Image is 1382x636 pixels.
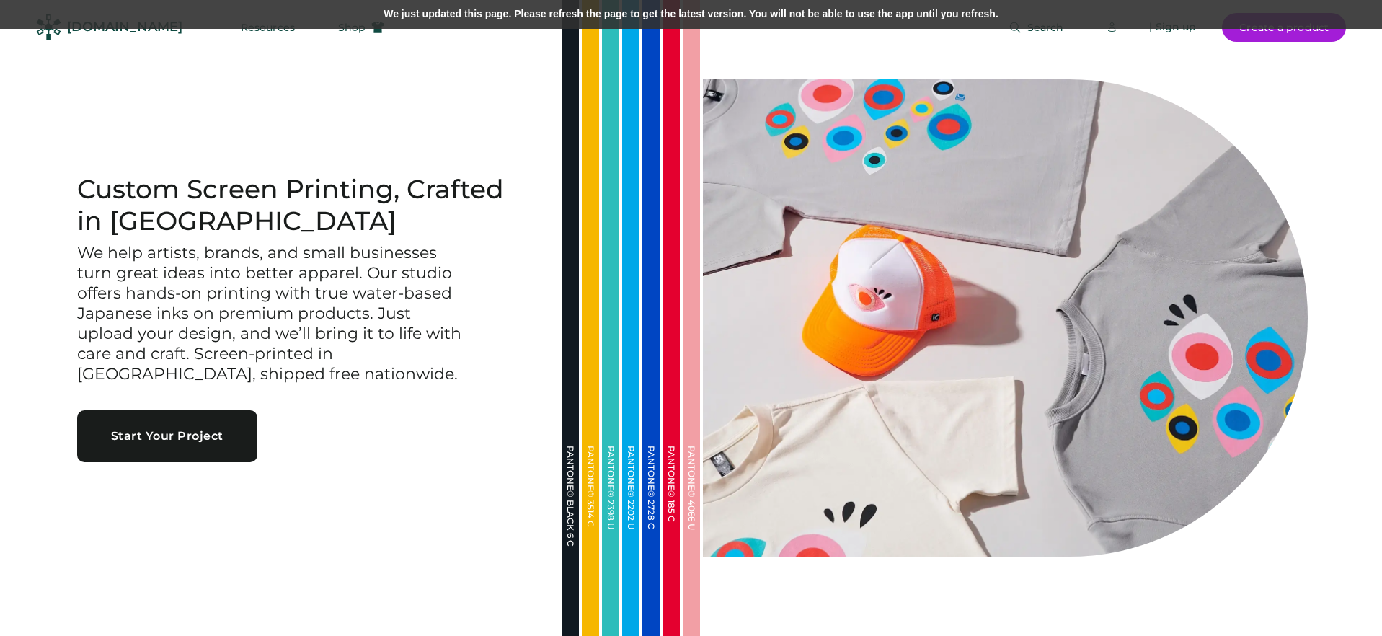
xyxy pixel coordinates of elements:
div: PANTONE® 2398 U [606,446,615,590]
h1: Custom Screen Printing, Crafted in [GEOGRAPHIC_DATA] [77,174,527,237]
span: Shop [338,22,366,32]
div: PANTONE® 2202 U [626,446,635,590]
div: PANTONE® 2728 C [647,446,655,590]
div: PANTONE® 185 C [667,446,676,590]
div: PANTONE® BLACK 6 C [566,446,575,590]
button: Start Your Project [77,410,257,462]
div: PANTONE® 4066 U [687,446,696,590]
h3: We help artists, brands, and small businesses turn great ideas into better apparel. Our studio of... [77,243,466,384]
div: PANTONE® 3514 C [586,446,595,590]
span: Search [1027,22,1064,32]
